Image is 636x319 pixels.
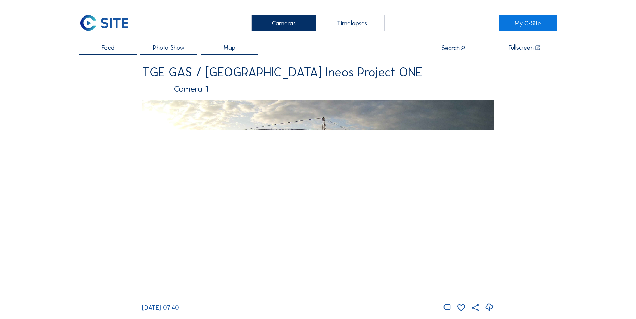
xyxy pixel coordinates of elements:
span: [DATE] 07:40 [142,304,179,311]
span: Photo Show [153,44,184,51]
span: Feed [101,44,115,51]
img: Image [142,100,494,298]
div: TGE GAS / [GEOGRAPHIC_DATA] Ineos Project ONE [142,66,494,78]
img: C-SITE Logo [79,15,129,31]
span: Map [224,44,235,51]
div: Fullscreen [509,44,534,51]
div: Camera 1 [142,85,494,93]
div: Timelapses [320,15,385,31]
a: C-SITE Logo [79,15,137,31]
div: Cameras [251,15,316,31]
a: My C-Site [499,15,557,31]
